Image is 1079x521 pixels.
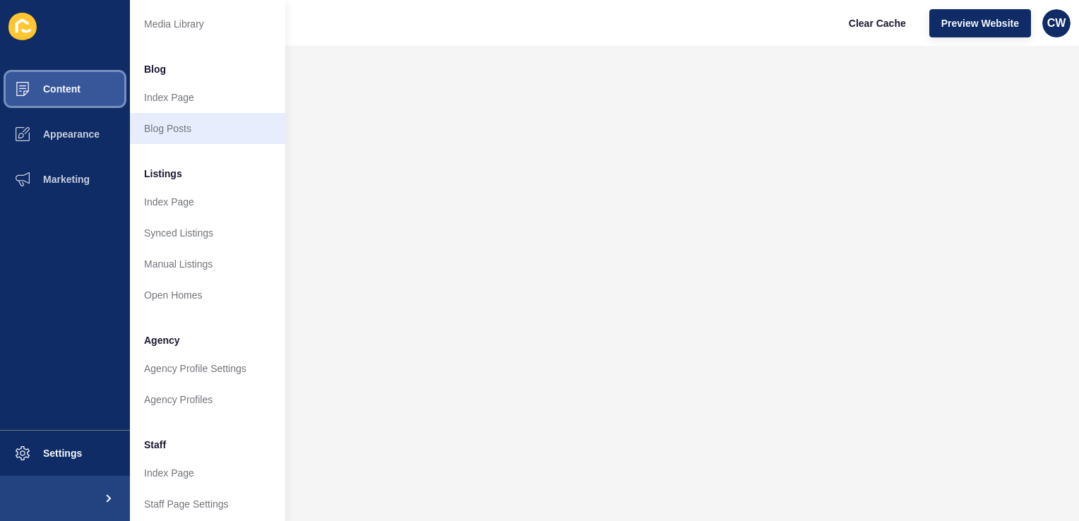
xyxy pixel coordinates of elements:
[144,62,166,76] span: Blog
[130,280,285,311] a: Open Homes
[941,16,1019,30] span: Preview Website
[130,353,285,384] a: Agency Profile Settings
[929,9,1031,37] button: Preview Website
[130,82,285,113] a: Index Page
[130,489,285,520] a: Staff Page Settings
[144,438,166,452] span: Staff
[130,8,285,40] a: Media Library
[130,457,285,489] a: Index Page
[130,384,285,415] a: Agency Profiles
[144,167,182,181] span: Listings
[144,333,180,347] span: Agency
[837,9,918,37] button: Clear Cache
[130,113,285,144] a: Blog Posts
[849,16,906,30] span: Clear Cache
[1047,16,1066,30] span: CW
[130,186,285,217] a: Index Page
[130,217,285,248] a: Synced Listings
[130,248,285,280] a: Manual Listings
